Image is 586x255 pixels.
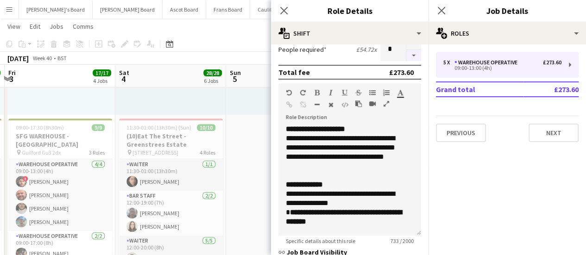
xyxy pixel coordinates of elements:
[163,0,206,19] button: Ascot Board
[328,101,334,108] button: Clear Formatting
[69,20,97,32] a: Comms
[126,124,191,131] span: 11:30-01:00 (13h30m) (Sun)
[355,100,362,107] button: Paste as plain text
[89,149,105,156] span: 3 Roles
[271,22,428,44] div: Shift
[203,69,222,76] span: 28/28
[369,89,376,96] button: Unordered List
[278,68,310,77] div: Total fee
[46,20,67,32] a: Jobs
[4,20,24,32] a: View
[93,77,111,84] div: 4 Jobs
[19,0,93,19] button: [PERSON_NAME]'s Board
[389,68,414,77] div: £273.60
[26,20,44,32] a: Edit
[119,68,129,77] span: Sat
[119,191,223,236] app-card-role: BAR STAFF2/212:00-19:00 (7h)[PERSON_NAME][PERSON_NAME]
[118,74,129,84] span: 4
[230,68,241,77] span: Sun
[93,0,163,19] button: [PERSON_NAME] Board
[286,89,292,96] button: Undo
[369,100,376,107] button: Insert video
[271,5,428,17] h3: Role Details
[57,55,67,62] div: BST
[7,22,20,31] span: View
[119,159,223,191] app-card-role: Waiter1/111:30-01:00 (13h30m)[PERSON_NAME]
[204,77,221,84] div: 6 Jobs
[314,89,320,96] button: Bold
[383,89,390,96] button: Ordered List
[341,101,348,108] button: HTML Code
[436,82,523,97] td: Grand total
[383,100,390,107] button: Fullscreen
[278,45,327,54] label: People required
[7,74,16,84] span: 3
[397,89,403,96] button: Text Color
[406,50,421,62] button: Decrease
[428,22,586,44] div: Roles
[50,22,63,31] span: Jobs
[8,159,112,231] app-card-role: Warehouse Operative4/409:00-13:00 (4h)![PERSON_NAME][PERSON_NAME][PERSON_NAME][PERSON_NAME]
[119,132,223,149] h3: (10)Eat The Street -Greenstrees Estate
[92,124,105,131] span: 9/9
[93,69,111,76] span: 17/17
[206,0,250,19] button: Frans Board
[300,89,306,96] button: Redo
[8,132,112,149] h3: SFG WAREHOUSE - [GEOGRAPHIC_DATA]
[73,22,94,31] span: Comms
[228,74,241,84] span: 5
[355,89,362,96] button: Strikethrough
[314,101,320,108] button: Horizontal Line
[529,124,579,142] button: Next
[7,54,29,63] div: [DATE]
[443,59,454,66] div: 5 x
[31,55,54,62] span: Week 40
[22,149,61,156] span: Guilford Gu3 2dx
[132,149,178,156] span: [STREET_ADDRESS]
[278,237,363,244] span: Specific details about this role
[454,59,521,66] div: Warehouse Operative
[328,89,334,96] button: Italic
[383,237,421,244] span: 733 / 2000
[8,68,16,77] span: Fri
[443,66,561,70] div: 09:00-13:00 (4h)
[436,124,486,142] button: Previous
[428,5,586,17] h3: Job Details
[200,149,215,156] span: 4 Roles
[523,82,579,97] td: £273.60
[30,22,40,31] span: Edit
[341,89,348,96] button: Underline
[250,0,307,19] button: Cauliflower Cards
[356,45,377,54] div: £54.72 x
[543,59,561,66] div: £273.60
[197,124,215,131] span: 10/10
[16,124,64,131] span: 09:00-17:30 (8h30m)
[23,176,28,181] span: !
